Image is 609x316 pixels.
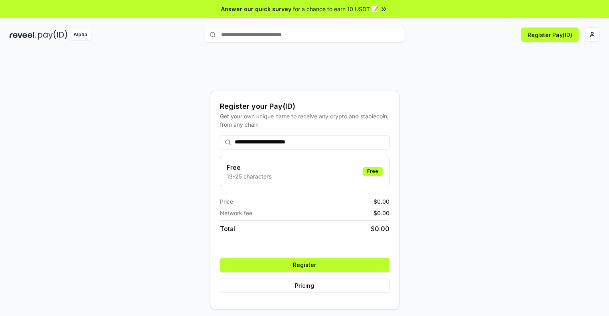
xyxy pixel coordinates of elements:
[521,27,579,42] button: Register Pay(ID)
[220,101,390,112] div: Register your Pay(ID)
[363,167,383,176] div: Free
[38,30,67,40] img: pay_id
[374,209,390,217] span: $ 0.00
[220,209,252,217] span: Network fee
[220,197,233,206] span: Price
[220,112,390,129] div: Get your own unique name to receive any crypto and stablecoin, from any chain
[227,163,271,172] h3: Free
[227,172,271,181] p: 13-25 characters
[371,224,390,234] span: $ 0.00
[220,258,390,272] button: Register
[293,5,378,13] span: for a chance to earn 10 USDT 📝
[220,279,390,293] button: Pricing
[220,224,235,234] span: Total
[374,197,390,206] span: $ 0.00
[69,30,91,40] div: Alpha
[10,30,36,40] img: reveel_dark
[221,5,291,13] span: Answer our quick survey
